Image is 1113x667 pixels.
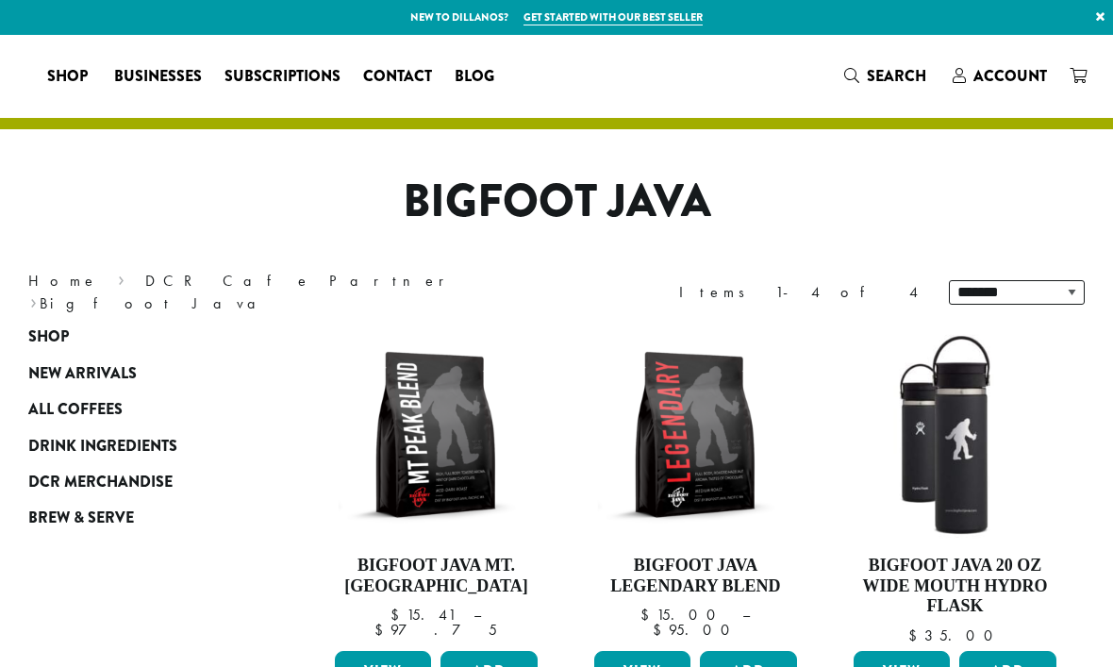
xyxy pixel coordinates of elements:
span: – [473,605,481,625]
span: Businesses [114,65,202,89]
span: $ [374,620,390,640]
span: $ [908,625,924,645]
bdi: 35.00 [908,625,1002,645]
span: All Coffees [28,398,123,422]
span: $ [640,605,656,625]
a: Bigfoot Java Mt. [GEOGRAPHIC_DATA] [330,328,542,643]
a: Drink Ingredients [28,427,250,463]
a: Brew & Serve [28,500,250,536]
a: Shop [36,61,103,92]
span: $ [653,620,669,640]
span: › [30,286,37,315]
h1: Bigfoot Java [14,175,1099,229]
span: – [742,605,750,625]
span: New Arrivals [28,362,137,386]
bdi: 95.00 [653,620,739,640]
h4: Bigfoot Java Mt. [GEOGRAPHIC_DATA] [330,556,542,596]
a: Shop [28,319,250,355]
img: LO2867-BFJ-Hydro-Flask-20oz-WM-wFlex-Sip-Lid-Black-300x300.jpg [849,328,1061,541]
span: Drink Ingredients [28,435,177,459]
span: $ [390,605,407,625]
span: Account [973,65,1047,87]
span: Brew & Serve [28,507,134,530]
img: BFJ_Legendary_12oz-300x300.png [590,328,802,541]
nav: Breadcrumb [28,270,528,315]
span: Subscriptions [224,65,341,89]
a: Bigfoot Java Legendary Blend [590,328,802,643]
div: Items 1-4 of 4 [679,281,921,304]
h4: Bigfoot Java Legendary Blend [590,556,802,596]
bdi: 97.75 [374,620,497,640]
span: Contact [363,65,432,89]
bdi: 15.41 [390,605,456,625]
span: DCR Merchandise [28,471,173,494]
span: Search [867,65,926,87]
a: All Coffees [28,392,250,427]
bdi: 15.00 [640,605,724,625]
span: › [118,263,125,292]
h4: Bigfoot Java 20 oz Wide Mouth Hydro Flask [849,556,1061,617]
a: DCR Merchandise [28,464,250,500]
a: New Arrivals [28,356,250,392]
a: Get started with our best seller [523,9,703,25]
a: Search [833,60,941,92]
span: Shop [28,325,69,349]
span: Shop [47,65,88,89]
a: DCR Cafe Partner [145,271,457,291]
a: Bigfoot Java 20 oz Wide Mouth Hydro Flask $35.00 [849,328,1061,643]
img: BFJ_MtPeak_12oz-300x300.png [330,328,542,541]
span: Blog [455,65,494,89]
a: Home [28,271,98,291]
